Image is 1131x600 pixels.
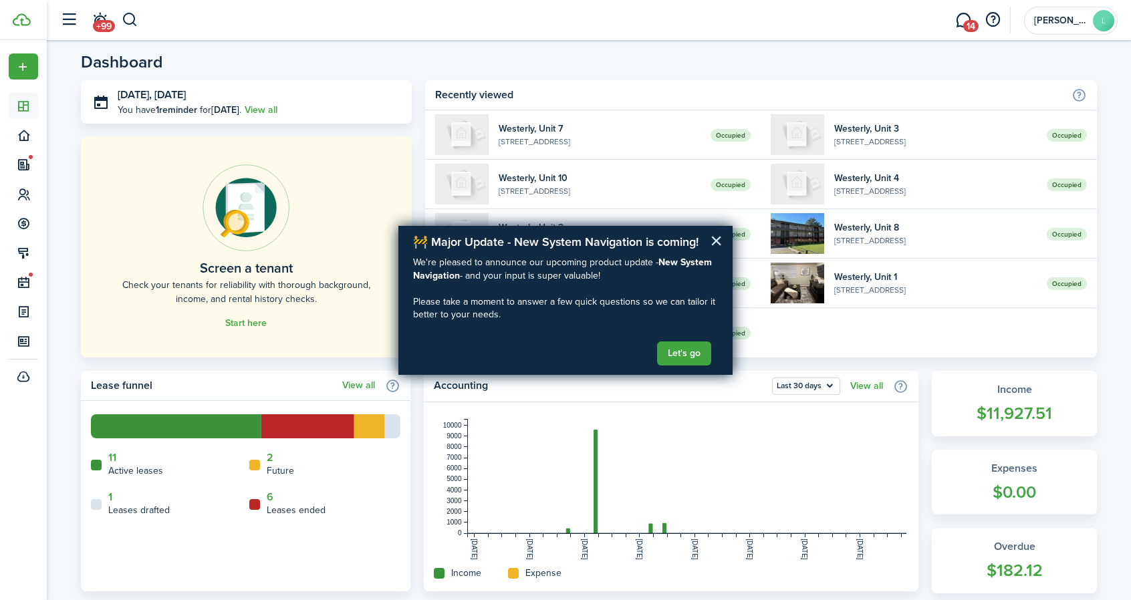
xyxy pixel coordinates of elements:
[834,122,1037,136] widget-list-item-title: Westerly, Unit 3
[1047,129,1087,142] span: Occupied
[945,460,1084,476] widget-stats-title: Expenses
[834,235,1037,247] widget-list-item-description: [STREET_ADDRESS]
[91,378,336,394] home-widget-title: Lease funnel
[771,213,824,254] img: 8
[342,380,375,391] a: View all
[526,539,533,560] tspan: [DATE]
[245,103,277,117] a: View all
[203,164,289,251] img: Online payments
[772,378,840,395] button: Open menu
[945,480,1084,505] widget-stats-count: $0.00
[447,508,463,515] tspan: 2000
[458,529,462,537] tspan: 0
[435,114,489,155] img: 7
[118,103,241,117] p: You have for .
[746,539,753,560] tspan: [DATE]
[963,20,979,32] span: 14
[108,491,112,503] a: 1
[93,20,115,32] span: +99
[1034,16,1088,25] span: Lorie
[447,443,463,450] tspan: 8000
[834,270,1037,284] widget-list-item-title: Westerly, Unit 1
[413,255,658,269] span: We're pleased to announce our upcoming product update -
[267,452,273,464] a: 2
[945,539,1084,555] widget-stats-title: Overdue
[447,486,463,494] tspan: 4000
[1047,178,1087,191] span: Occupied
[111,278,382,306] home-placeholder-description: Check your tenants for reliability with thorough background, income, and rental history checks.
[211,103,239,117] b: [DATE]
[850,381,883,392] a: View all
[413,235,718,250] h2: 🚧 Major Update - New System Navigation is coming!
[945,558,1084,583] widget-stats-count: $182.12
[447,518,463,526] tspan: 1000
[13,13,31,26] img: TenantCloud
[801,539,809,560] tspan: [DATE]
[108,503,170,517] home-widget-title: Leases drafted
[711,129,751,142] span: Occupied
[435,213,489,254] img: 2
[834,136,1037,148] widget-list-item-description: [STREET_ADDRESS]
[267,464,294,478] home-widget-title: Future
[1093,10,1114,31] avatar-text: L
[771,263,824,303] img: 1
[447,432,463,440] tspan: 9000
[834,220,1037,235] widget-list-item-title: Westerly, Unit 8
[945,401,1084,426] widget-stats-count: $11,927.51
[9,53,38,80] button: Open menu
[118,87,402,104] h3: [DATE], [DATE]
[499,185,701,197] widget-list-item-description: [STREET_ADDRESS]
[499,220,701,235] widget-list-item-title: Westerly, Unit 2
[711,178,751,191] span: Occupied
[435,164,489,204] img: 10
[434,378,765,395] home-widget-title: Accounting
[200,258,293,278] home-placeholder-title: Screen a tenant
[87,3,112,37] a: Notifications
[443,422,462,429] tspan: 10000
[156,103,200,117] b: 1 reminder
[771,114,824,155] img: 3
[447,497,463,504] tspan: 3000
[951,3,976,37] a: Messaging
[499,171,701,185] widget-list-item-title: Westerly, Unit 10
[81,53,163,70] header-page-title: Dashboard
[460,269,600,283] span: - and your input is super valuable!
[108,464,163,478] home-widget-title: Active leases
[447,464,463,472] tspan: 6000
[834,171,1037,185] widget-list-item-title: Westerly, Unit 4
[499,122,701,136] widget-list-item-title: Westerly, Unit 7
[451,566,481,580] home-widget-title: Income
[447,475,463,482] tspan: 5000
[225,318,267,329] a: Start here
[834,284,1037,296] widget-list-item-description: [STREET_ADDRESS]
[447,454,463,461] tspan: 7000
[856,539,864,560] tspan: [DATE]
[691,539,699,560] tspan: [DATE]
[122,9,138,31] button: Search
[267,503,326,517] home-widget-title: Leases ended
[636,539,644,560] tspan: [DATE]
[772,378,840,395] button: Last 30 days
[981,9,1004,31] button: Open resource center
[267,491,273,503] a: 6
[657,341,711,365] button: Let's go
[108,452,116,464] a: 11
[413,255,715,283] strong: New System Navigation
[499,136,701,148] widget-list-item-description: [STREET_ADDRESS]
[771,164,824,204] img: 4
[945,382,1084,398] widget-stats-title: Income
[1047,228,1087,241] span: Occupied
[435,87,1065,103] home-widget-title: Recently viewed
[413,295,718,321] p: Please take a moment to answer a few quick questions so we can tailor it better to your needs.
[525,566,561,580] home-widget-title: Expense
[834,185,1037,197] widget-list-item-description: [STREET_ADDRESS]
[56,7,82,33] button: Open sidebar
[1047,277,1087,290] span: Occupied
[471,539,479,560] tspan: [DATE]
[710,230,723,251] button: Close
[581,539,588,560] tspan: [DATE]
